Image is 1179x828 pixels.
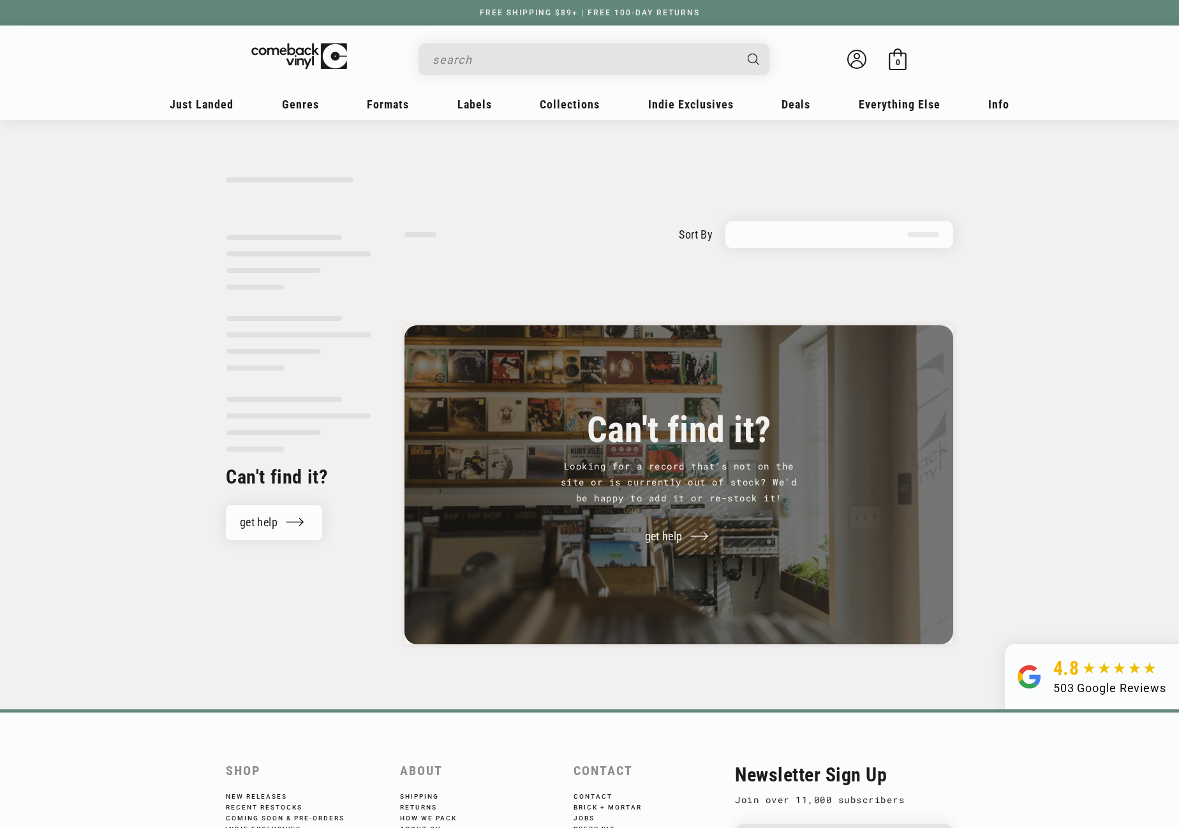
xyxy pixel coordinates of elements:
[419,43,769,75] div: Search
[631,519,727,554] a: get help
[735,792,953,808] p: Join over 11,000 subscribers
[436,415,921,445] h3: Can't find it?
[859,98,940,111] span: Everything Else
[367,98,409,111] span: Formats
[282,98,319,111] span: Genres
[735,764,953,786] h2: Newsletter Sign Up
[540,98,600,111] span: Collections
[400,801,454,811] a: Returns
[782,98,810,111] span: Deals
[679,226,713,243] label: sort by
[457,98,492,111] span: Labels
[1005,644,1179,709] a: 4.8 503 Google Reviews
[1018,657,1041,697] img: Group.svg
[400,811,474,822] a: How We Pack
[1053,657,1079,679] span: 4.8
[1053,679,1166,697] div: 503 Google Reviews
[226,801,320,811] a: Recent Restocks
[648,98,734,111] span: Indie Exclusives
[988,98,1009,111] span: Info
[400,793,456,801] a: Shipping
[467,8,713,17] a: FREE SHIPPING $89+ | FREE 100-DAY RETURNS
[574,811,612,822] a: Jobs
[737,43,771,75] button: Search
[226,505,322,540] a: get help
[574,793,630,801] a: Contact
[226,764,387,778] h2: Shop
[896,57,900,67] span: 0
[433,47,735,73] input: search
[400,764,561,778] h2: About
[1083,662,1156,675] img: star5.svg
[558,458,800,506] p: Looking for a record that's not on the site or is currently out of stock? We'd be happy to add it...
[170,98,234,111] span: Just Landed
[226,793,304,801] a: New Releases
[574,801,659,811] a: Brick + Mortar
[226,811,362,822] a: Coming Soon & Pre-Orders
[574,764,735,778] h2: Contact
